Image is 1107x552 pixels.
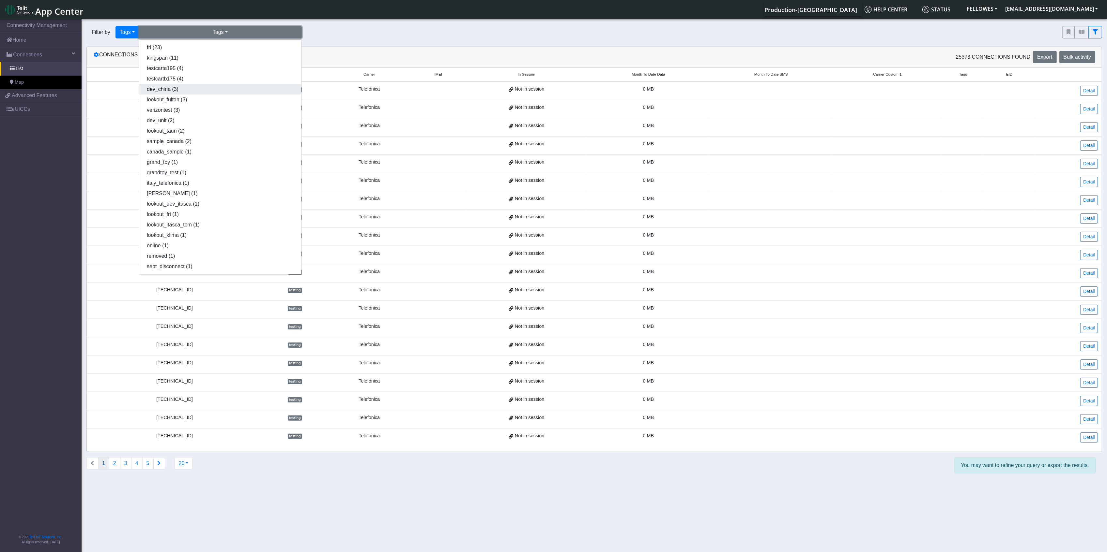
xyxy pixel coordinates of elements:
[139,178,301,188] button: italy_telefonica (1)
[518,72,535,77] span: In Session
[131,457,143,470] button: 4
[643,105,654,110] span: 0 MB
[35,5,84,17] span: App Center
[1080,341,1098,351] a: Detail
[643,178,654,183] span: 0 MB
[91,414,258,421] div: [TECHNICAL_ID]
[139,63,301,74] button: testcarta195 (4)
[98,457,109,470] button: 1
[1080,177,1098,187] a: Detail
[331,268,407,275] div: Telefonica
[139,105,301,115] button: verizontest (3)
[5,3,83,17] a: App Center
[288,324,302,329] span: testing
[139,220,301,230] button: lookout_itasca_tom (1)
[632,72,665,77] span: Month To Date Data
[643,251,654,256] span: 0 MB
[643,141,654,146] span: 0 MB
[331,396,407,403] div: Telefonica
[1080,396,1098,406] a: Detail
[1080,86,1098,96] a: Detail
[515,359,544,367] span: Not in session
[954,457,1096,473] div: You may want to refine your query or export the results.
[16,65,23,72] span: List
[331,177,407,184] div: Telefonica
[643,397,654,402] span: 0 MB
[139,136,301,147] button: sample_canada (2)
[331,359,407,367] div: Telefonica
[963,3,1001,15] button: FELLOWES
[1080,104,1098,114] a: Detail
[956,53,1031,61] span: 25373 Connections found
[331,323,407,330] div: Telefonica
[91,177,258,184] div: [TECHNICAL_ID]
[515,250,544,257] span: Not in session
[1080,140,1098,151] a: Detail
[1080,305,1098,315] a: Detail
[515,323,544,330] span: Not in session
[288,288,302,293] span: testing
[643,342,654,347] span: 0 MB
[1080,232,1098,242] a: Detail
[764,6,857,14] span: Production-[GEOGRAPHIC_DATA]
[139,230,301,240] button: lookout_klima (1)
[91,104,258,111] div: [TECHNICAL_ID]
[643,324,654,329] span: 0 MB
[139,240,301,251] button: online (1)
[331,286,407,294] div: Telefonica
[175,457,193,470] button: 20
[139,74,301,84] button: testcartb175 (4)
[139,199,301,209] button: lookout_dev_itasca (1)
[643,433,654,438] span: 0 MB
[920,3,963,16] a: Status
[91,195,258,202] div: [TECHNICAL_ID]
[1064,54,1091,60] span: Bulk activity
[139,251,301,261] button: removed (1)
[91,396,258,403] div: [TECHNICAL_ID]
[139,26,302,38] button: Tags
[515,140,544,148] span: Not in session
[515,396,544,403] span: Not in session
[288,306,302,311] span: testing
[91,268,258,275] div: [TECHNICAL_ID]
[515,286,544,294] span: Not in session
[1080,195,1098,205] a: Detail
[515,104,544,111] span: Not in session
[288,397,302,402] span: testing
[13,51,42,59] span: Connections
[139,188,301,199] button: [PERSON_NAME] (1)
[91,286,258,294] div: [TECHNICAL_ID]
[288,342,302,348] span: testing
[91,323,258,330] div: [TECHNICAL_ID]
[331,159,407,166] div: Telefonica
[139,53,301,63] button: kingspan (11)
[363,72,375,77] span: Carrier
[29,535,62,539] a: Telit IoT Solutions, Inc.
[865,6,907,13] span: Help center
[764,3,857,16] a: Your current platform instance
[643,232,654,238] span: 0 MB
[91,378,258,385] div: [TECHNICAL_ID]
[139,115,301,126] button: dev_unit (2)
[331,414,407,421] div: Telefonica
[139,209,301,220] button: lookout_fri (1)
[331,305,407,312] div: Telefonica
[331,122,407,129] div: Telefonica
[139,167,301,178] button: grandtoy_test (1)
[288,379,302,384] span: testing
[91,122,258,129] div: [TECHNICAL_ID]
[91,140,258,148] div: [TECHNICAL_ID]
[643,159,654,165] span: 0 MB
[331,432,407,440] div: Telefonica
[515,177,544,184] span: Not in session
[331,140,407,148] div: Telefonica
[139,261,301,272] button: sept_disconnect (1)
[86,457,165,470] nav: Connections list navigation
[1033,51,1056,63] button: Export
[515,122,544,129] span: Not in session
[139,42,301,53] button: fri (23)
[643,305,654,311] span: 0 MB
[139,126,301,136] button: lookout_taun (2)
[139,147,301,157] button: canada_sample (1)
[435,72,442,77] span: IMEI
